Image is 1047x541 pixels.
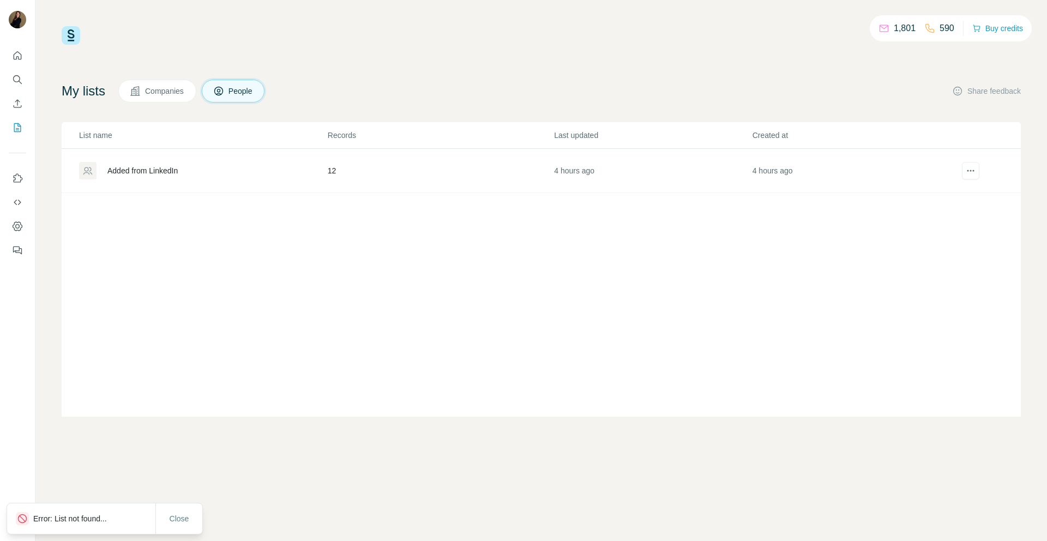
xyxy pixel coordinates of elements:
img: Avatar [9,11,26,28]
div: Added from LinkedIn [107,165,178,176]
button: My lists [9,118,26,137]
button: Enrich CSV [9,94,26,113]
img: Surfe Logo [62,26,80,45]
p: List name [79,130,327,141]
span: People [228,86,254,97]
button: Dashboard [9,217,26,236]
td: 12 [327,149,553,193]
p: 1,801 [894,22,916,35]
span: Companies [145,86,185,97]
button: Quick start [9,46,26,65]
button: actions [962,162,979,179]
button: Search [9,70,26,89]
h4: My lists [62,82,105,100]
span: Close [170,513,189,524]
button: Feedback [9,241,26,260]
p: Created at [753,130,949,141]
p: Error: List not found... [33,513,116,524]
button: Buy credits [972,21,1023,36]
button: Close [162,509,197,528]
p: Last updated [554,130,751,141]
td: 4 hours ago [752,149,950,193]
button: Use Surfe on LinkedIn [9,169,26,188]
p: Records [328,130,553,141]
p: 590 [940,22,954,35]
button: Share feedback [952,86,1021,97]
td: 4 hours ago [553,149,751,193]
button: Use Surfe API [9,193,26,212]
